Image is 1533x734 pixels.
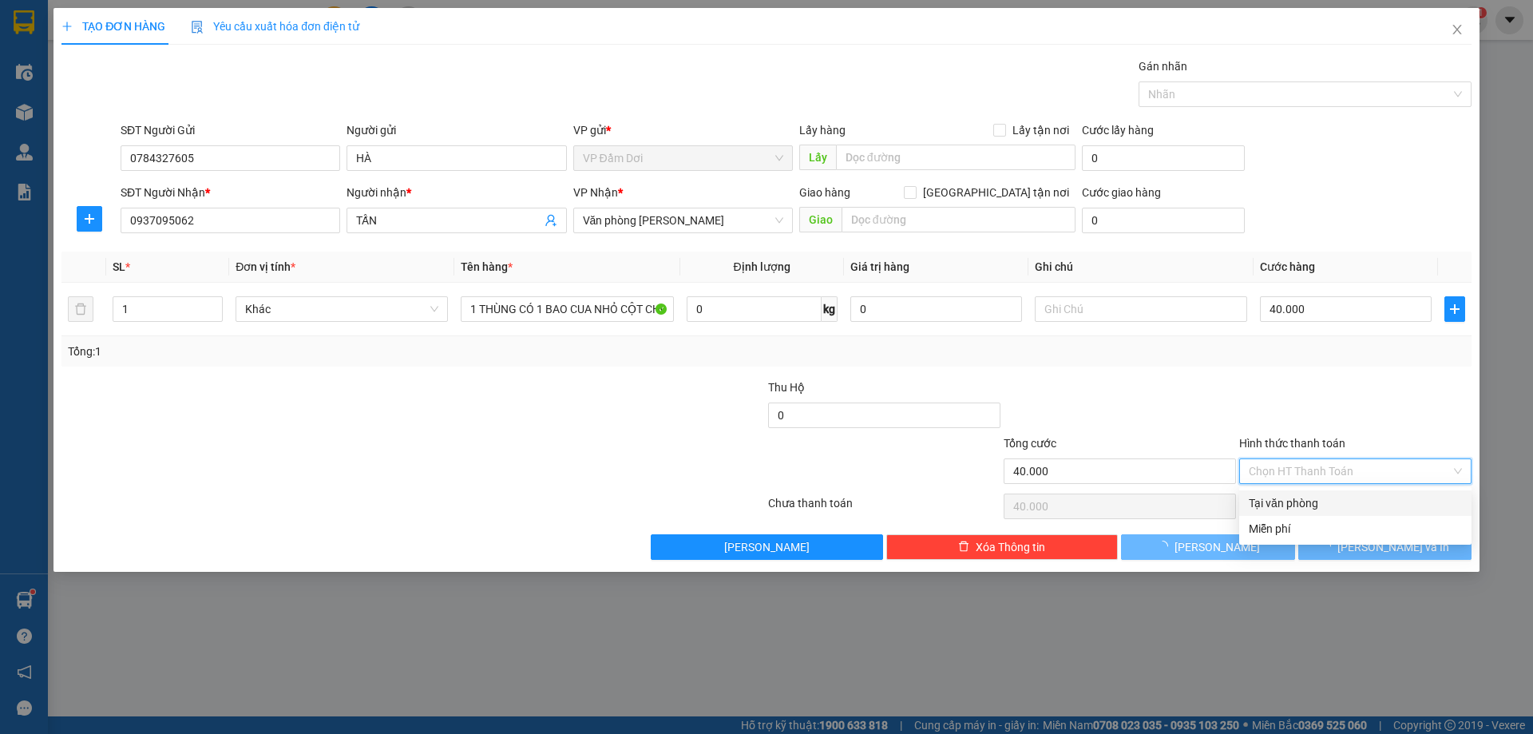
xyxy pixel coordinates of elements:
[573,121,793,139] div: VP gửi
[121,184,340,201] div: SĐT Người Nhận
[7,55,304,75] li: 02839.63.63.63
[1157,541,1175,552] span: loading
[1082,208,1245,233] input: Cước giao hàng
[61,21,73,32] span: plus
[461,296,673,322] input: VD: Bàn, Ghế
[1082,124,1154,137] label: Cước lấy hàng
[347,121,566,139] div: Người gửi
[958,541,969,553] span: delete
[1444,296,1465,322] button: plus
[799,186,850,199] span: Giao hàng
[724,538,810,556] span: [PERSON_NAME]
[917,184,1075,201] span: [GEOGRAPHIC_DATA] tận nơi
[191,20,359,33] span: Yêu cầu xuất hóa đơn điện tử
[92,58,105,71] span: phone
[113,260,125,273] span: SL
[1320,541,1337,552] span: loading
[191,21,204,34] img: icon
[68,343,592,360] div: Tổng: 1
[850,260,909,273] span: Giá trị hàng
[1249,520,1462,538] div: Miễn phí
[61,20,165,33] span: TẠO ĐƠN HÀNG
[92,10,226,30] b: [PERSON_NAME]
[1082,186,1161,199] label: Cước giao hàng
[768,381,805,394] span: Thu Hộ
[7,100,180,126] b: GỬI : VP Đầm Dơi
[822,296,838,322] span: kg
[1121,534,1294,560] button: [PERSON_NAME]
[734,260,790,273] span: Định lượng
[1175,538,1260,556] span: [PERSON_NAME]
[1006,121,1075,139] span: Lấy tận nơi
[236,260,295,273] span: Đơn vị tính
[1082,145,1245,171] input: Cước lấy hàng
[799,145,836,170] span: Lấy
[121,121,340,139] div: SĐT Người Gửi
[1004,437,1056,450] span: Tổng cước
[976,538,1045,556] span: Xóa Thông tin
[461,260,513,273] span: Tên hàng
[1239,437,1345,450] label: Hình thức thanh toán
[583,146,783,170] span: VP Đầm Dơi
[886,534,1119,560] button: deleteXóa Thông tin
[850,296,1022,322] input: 0
[1451,23,1464,36] span: close
[583,208,783,232] span: Văn phòng Hồ Chí Minh
[1249,494,1462,512] div: Tại văn phòng
[92,38,105,51] span: environment
[651,534,883,560] button: [PERSON_NAME]
[347,184,566,201] div: Người nhận
[799,207,842,232] span: Giao
[7,35,304,55] li: 85 [PERSON_NAME]
[77,212,101,225] span: plus
[68,296,93,322] button: delete
[836,145,1075,170] input: Dọc đường
[1298,534,1472,560] button: [PERSON_NAME] và In
[245,297,438,321] span: Khác
[766,494,1002,522] div: Chưa thanh toán
[1445,303,1464,315] span: plus
[545,214,557,227] span: user-add
[1260,260,1315,273] span: Cước hàng
[1035,296,1247,322] input: Ghi Chú
[799,124,846,137] span: Lấy hàng
[1028,252,1254,283] th: Ghi chú
[842,207,1075,232] input: Dọc đường
[1435,8,1480,53] button: Close
[1337,538,1449,556] span: [PERSON_NAME] và In
[77,206,102,232] button: plus
[573,186,618,199] span: VP Nhận
[1139,60,1187,73] label: Gán nhãn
